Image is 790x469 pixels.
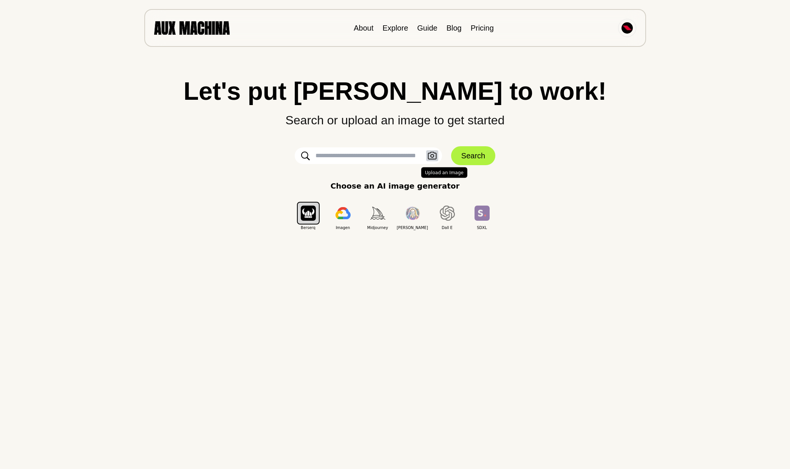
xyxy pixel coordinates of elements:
a: Pricing [471,24,494,32]
a: About [354,24,373,32]
img: Imagen [335,207,351,219]
p: Search or upload an image to get started [15,104,775,129]
span: Midjourney [360,225,395,231]
p: Choose an AI image generator [331,180,460,192]
img: Berserq [301,206,316,220]
span: Imagen [326,225,360,231]
span: SDXL [465,225,499,231]
img: Leonardo [405,206,420,220]
img: AUX MACHINA [154,21,230,34]
h1: Let's put [PERSON_NAME] to work! [15,79,775,104]
a: Guide [417,24,437,32]
img: Avatar [621,22,633,34]
img: Dall E [440,206,455,221]
img: Midjourney [370,207,385,219]
span: Dall E [430,225,465,231]
span: [PERSON_NAME] [395,225,430,231]
button: Search [451,146,495,165]
a: Blog [447,24,462,32]
span: Berserq [291,225,326,231]
button: Upload an Image [426,150,438,161]
a: Explore [382,24,408,32]
img: SDXL [475,206,490,220]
